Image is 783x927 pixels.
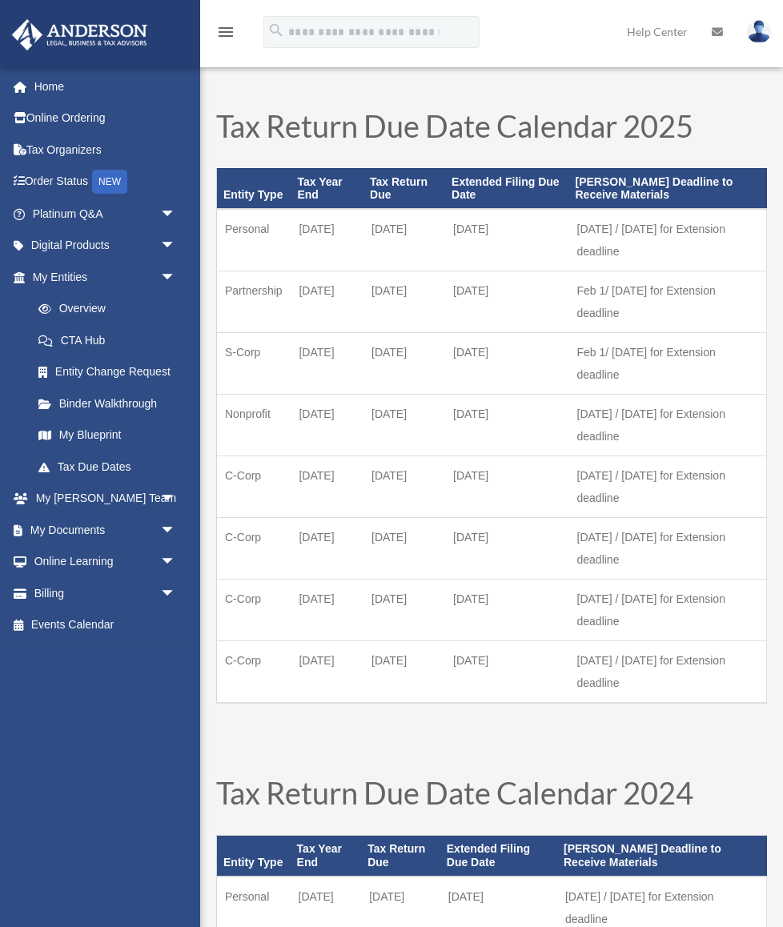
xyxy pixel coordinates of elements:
[569,168,767,209] th: [PERSON_NAME] Deadline to Receive Materials
[363,456,445,518] td: [DATE]
[217,518,291,580] td: C-Corp
[217,168,291,209] th: Entity Type
[216,28,235,42] a: menu
[11,514,200,546] a: My Documentsarrow_drop_down
[569,580,767,641] td: [DATE] / [DATE] for Extension deadline
[445,518,568,580] td: [DATE]
[363,641,445,704] td: [DATE]
[363,518,445,580] td: [DATE]
[569,641,767,704] td: [DATE] / [DATE] for Extension deadline
[445,271,568,333] td: [DATE]
[160,261,192,294] span: arrow_drop_down
[22,419,200,451] a: My Blueprint
[747,20,771,43] img: User Pic
[557,836,767,877] th: [PERSON_NAME] Deadline to Receive Materials
[445,580,568,641] td: [DATE]
[217,641,291,704] td: C-Corp
[445,395,568,456] td: [DATE]
[22,293,200,325] a: Overview
[291,456,363,518] td: [DATE]
[160,577,192,610] span: arrow_drop_down
[445,209,568,271] td: [DATE]
[363,271,445,333] td: [DATE]
[217,209,291,271] td: Personal
[569,271,767,333] td: Feb 1/ [DATE] for Extension deadline
[217,271,291,333] td: Partnership
[216,777,767,816] h1: Tax Return Due Date Calendar 2024
[363,209,445,271] td: [DATE]
[160,514,192,547] span: arrow_drop_down
[569,333,767,395] td: Feb 1/ [DATE] for Extension deadline
[217,580,291,641] td: C-Corp
[440,836,557,877] th: Extended Filing Due Date
[569,456,767,518] td: [DATE] / [DATE] for Extension deadline
[291,333,363,395] td: [DATE]
[445,456,568,518] td: [DATE]
[160,546,192,579] span: arrow_drop_down
[217,836,291,877] th: Entity Type
[11,198,200,230] a: Platinum Q&Aarrow_drop_down
[22,451,192,483] a: Tax Due Dates
[291,271,363,333] td: [DATE]
[11,261,200,293] a: My Entitiesarrow_drop_down
[160,483,192,516] span: arrow_drop_down
[569,518,767,580] td: [DATE] / [DATE] for Extension deadline
[291,836,362,877] th: Tax Year End
[361,836,440,877] th: Tax Return Due
[7,19,152,50] img: Anderson Advisors Platinum Portal
[11,609,200,641] a: Events Calendar
[291,641,363,704] td: [DATE]
[22,387,200,419] a: Binder Walkthrough
[22,324,200,356] a: CTA Hub
[216,22,235,42] i: menu
[363,395,445,456] td: [DATE]
[291,209,363,271] td: [DATE]
[445,168,568,209] th: Extended Filing Due Date
[22,356,200,388] a: Entity Change Request
[216,110,767,149] h1: Tax Return Due Date Calendar 2025
[291,518,363,580] td: [DATE]
[363,168,445,209] th: Tax Return Due
[291,168,363,209] th: Tax Year End
[569,209,767,271] td: [DATE] / [DATE] for Extension deadline
[267,22,285,39] i: search
[92,170,127,194] div: NEW
[445,641,568,704] td: [DATE]
[11,546,200,578] a: Online Learningarrow_drop_down
[11,230,200,262] a: Digital Productsarrow_drop_down
[363,580,445,641] td: [DATE]
[11,483,200,515] a: My [PERSON_NAME] Teamarrow_drop_down
[217,333,291,395] td: S-Corp
[363,333,445,395] td: [DATE]
[160,198,192,231] span: arrow_drop_down
[445,333,568,395] td: [DATE]
[569,395,767,456] td: [DATE] / [DATE] for Extension deadline
[11,166,200,199] a: Order StatusNEW
[291,580,363,641] td: [DATE]
[11,577,200,609] a: Billingarrow_drop_down
[11,134,200,166] a: Tax Organizers
[217,456,291,518] td: C-Corp
[11,70,200,102] a: Home
[291,395,363,456] td: [DATE]
[11,102,200,134] a: Online Ordering
[217,395,291,456] td: Nonprofit
[160,230,192,263] span: arrow_drop_down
